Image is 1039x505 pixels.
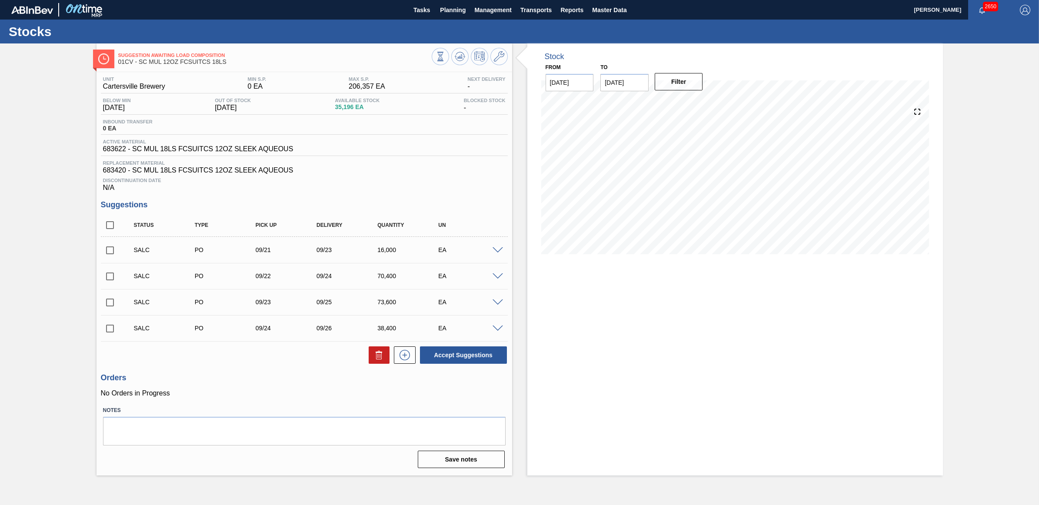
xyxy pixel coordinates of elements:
span: Tasks [412,5,431,15]
input: mm/dd/yyyy [546,74,594,91]
div: 09/23/2025 [314,246,383,253]
button: Save notes [418,451,505,468]
div: EA [436,299,505,306]
div: Stock [545,52,564,61]
span: [DATE] [215,104,251,112]
button: Schedule Inventory [471,48,488,65]
h3: Suggestions [101,200,508,209]
div: 09/24/2025 [314,272,383,279]
p: No Orders in Progress [101,389,508,397]
span: Discontinuation Date [103,178,506,183]
span: Inbound Transfer [103,119,153,124]
div: 16,000 [375,246,444,253]
span: Blocked Stock [464,98,506,103]
button: Update Chart [451,48,469,65]
div: Pick up [253,222,323,228]
div: Status [132,222,201,228]
div: - [462,98,508,112]
img: Ícone [98,53,109,64]
button: Stocks Overview [432,48,449,65]
div: Suggestion Awaiting Load Composition [132,246,201,253]
div: Quantity [375,222,444,228]
div: 09/23/2025 [253,299,323,306]
h1: Stocks [9,27,163,37]
button: Filter [655,73,703,90]
h3: Orders [101,373,508,382]
span: MIN S.P. [248,76,266,82]
span: 01CV - SC MUL 12OZ FCSUITCS 18LS [118,59,432,65]
span: Cartersville Brewery [103,83,165,90]
span: Next Delivery [468,76,506,82]
div: Type [193,222,262,228]
div: Purchase order [193,325,262,332]
div: 70,400 [375,272,444,279]
label: Notes [103,404,506,417]
span: 206,357 EA [349,83,385,90]
img: Logout [1020,5,1030,15]
span: [DATE] [103,104,131,112]
span: 35,196 EA [335,104,380,110]
div: Accept Suggestions [416,346,508,365]
span: 0 EA [103,125,153,132]
div: EA [436,325,505,332]
div: - [466,76,508,90]
img: TNhmsLtSVTkK8tSr43FrP2fwEKptu5GPRR3wAAAABJRU5ErkJggg== [11,6,53,14]
input: mm/dd/yyyy [600,74,649,91]
div: 09/25/2025 [314,299,383,306]
label: From [546,64,561,70]
div: UN [436,222,505,228]
span: MAX S.P. [349,76,385,82]
span: Unit [103,76,165,82]
div: EA [436,246,505,253]
span: Replacement Material [103,160,506,166]
span: Below Min [103,98,131,103]
span: Master Data [592,5,626,15]
span: Management [474,5,512,15]
div: 09/24/2025 [253,325,323,332]
label: to [600,64,607,70]
span: 2650 [983,2,998,11]
span: Available Stock [335,98,380,103]
div: Suggestion Awaiting Load Composition [132,299,201,306]
div: Purchase order [193,246,262,253]
div: 09/21/2025 [253,246,323,253]
span: Active Material [103,139,293,144]
div: N/A [101,174,508,192]
div: Suggestion Awaiting Load Composition [132,272,201,279]
span: Reports [560,5,583,15]
div: 73,600 [375,299,444,306]
span: Out Of Stock [215,98,251,103]
div: Delete Suggestions [364,346,390,364]
button: Notifications [968,4,996,16]
span: 0 EA [248,83,266,90]
div: 09/22/2025 [253,272,323,279]
div: New suggestion [390,346,416,364]
button: Go to Master Data / General [490,48,508,65]
span: 683420 - SC MUL 18LS FCSUITCS 12OZ SLEEK AQUEOUS [103,166,506,174]
span: Planning [440,5,466,15]
div: EA [436,272,505,279]
div: Purchase order [193,272,262,279]
span: Transports [520,5,552,15]
button: Accept Suggestions [420,346,507,364]
span: 683622 - SC MUL 18LS FCSUITCS 12OZ SLEEK AQUEOUS [103,145,293,153]
div: Suggestion Awaiting Load Composition [132,325,201,332]
div: 09/26/2025 [314,325,383,332]
div: Purchase order [193,299,262,306]
div: 38,400 [375,325,444,332]
div: Delivery [314,222,383,228]
span: Suggestion Awaiting Load Composition [118,53,432,58]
